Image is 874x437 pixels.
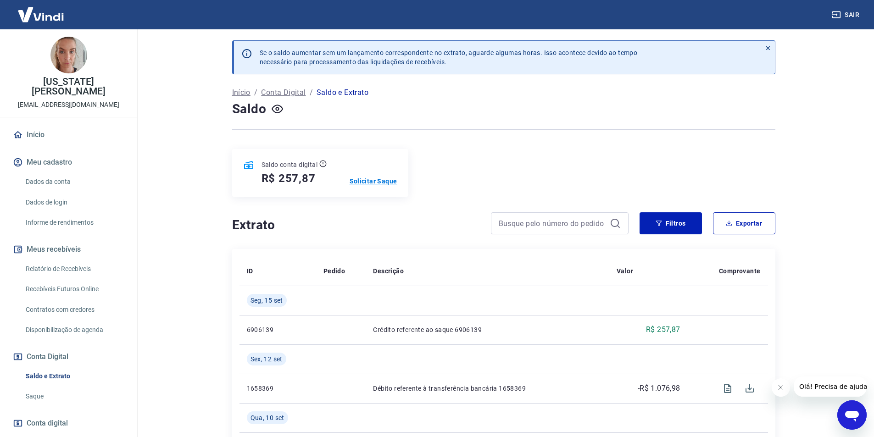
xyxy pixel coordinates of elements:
span: Conta digital [27,417,68,430]
span: Visualizar [717,377,739,399]
p: Comprovante [719,266,760,276]
a: Saque [22,387,126,406]
span: Qua, 10 set [251,413,284,422]
a: Solicitar Saque [350,177,397,186]
p: Saldo e Extrato [317,87,368,98]
button: Exportar [713,212,775,234]
p: R$ 257,87 [646,324,680,335]
p: -R$ 1.076,98 [638,383,680,394]
button: Conta Digital [11,347,126,367]
p: 6906139 [247,325,309,334]
iframe: Fechar mensagem [772,378,790,397]
span: Download [739,377,761,399]
button: Sair [830,6,863,23]
p: [US_STATE][PERSON_NAME] [7,77,130,96]
h4: Saldo [232,100,267,118]
p: Se o saldo aumentar sem um lançamento correspondente no extrato, aguarde algumas horas. Isso acon... [260,48,638,66]
span: Olá! Precisa de ajuda? [6,6,77,14]
p: [EMAIL_ADDRESS][DOMAIN_NAME] [18,100,119,110]
input: Busque pelo número do pedido [499,216,606,230]
a: Início [11,125,126,145]
p: Pedido [323,266,345,276]
h5: R$ 257,87 [262,171,316,186]
h4: Extrato [232,216,480,234]
p: Valor [617,266,633,276]
p: Crédito referente ao saque 6906139 [373,325,602,334]
a: Início [232,87,251,98]
a: Relatório de Recebíveis [22,260,126,278]
a: Conta Digital [261,87,306,98]
button: Meu cadastro [11,152,126,172]
span: Sex, 12 set [251,354,283,364]
a: Dados da conta [22,172,126,191]
p: Débito referente à transferência bancária 1658369 [373,384,602,393]
a: Dados de login [22,193,126,212]
p: Descrição [373,266,404,276]
a: Conta digital [11,413,126,433]
button: Meus recebíveis [11,239,126,260]
button: Filtros [640,212,702,234]
p: / [254,87,257,98]
p: / [310,87,313,98]
p: Saldo conta digital [262,160,318,169]
img: Vindi [11,0,71,28]
iframe: Botão para abrir a janela de mensagens [837,400,867,430]
p: ID [247,266,253,276]
iframe: Mensagem da empresa [794,376,867,397]
a: Recebíveis Futuros Online [22,280,126,299]
p: 1658369 [247,384,309,393]
img: 9a76b6b1-a1e9-43c8-a7a6-354d22f709a1.jpeg [50,37,87,73]
a: Disponibilização de agenda [22,321,126,339]
a: Contratos com credores [22,300,126,319]
span: Seg, 15 set [251,296,283,305]
a: Saldo e Extrato [22,367,126,386]
a: Informe de rendimentos [22,213,126,232]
